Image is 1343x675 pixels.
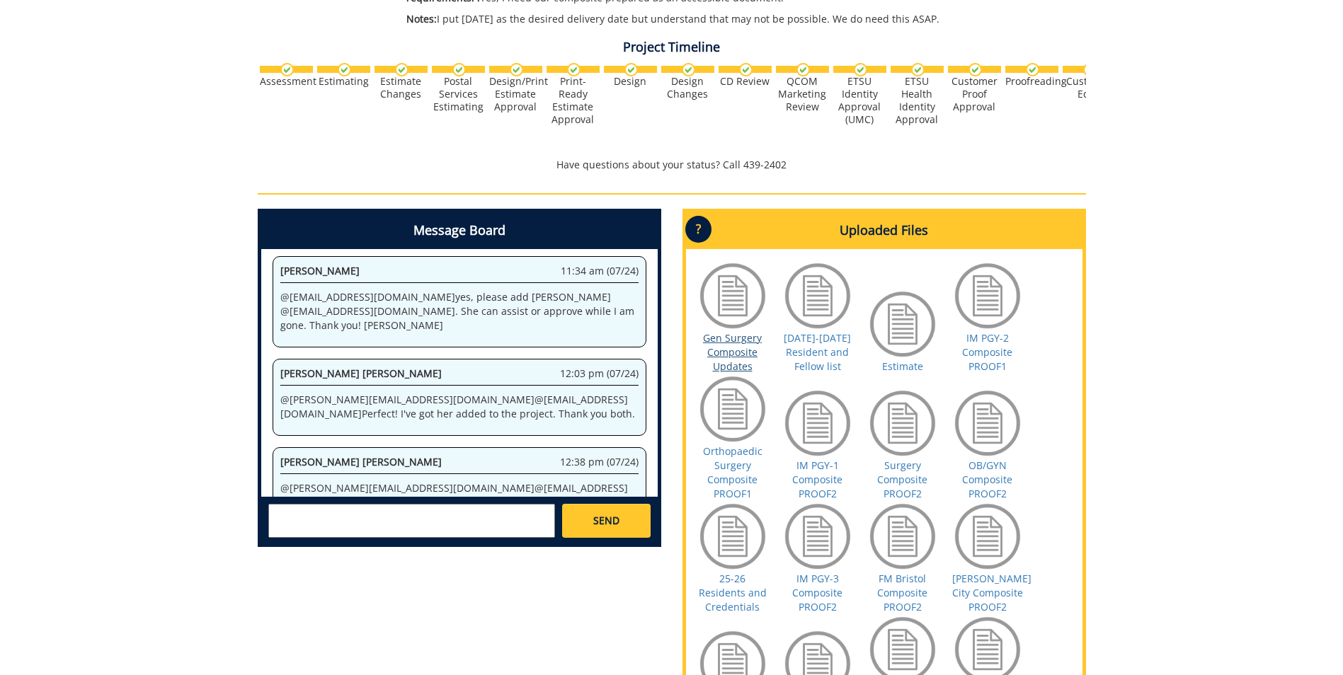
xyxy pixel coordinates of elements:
[268,504,555,538] textarea: messageToSend
[567,63,581,76] img: checkmark
[661,75,714,100] div: Design Changes
[452,63,466,76] img: checkmark
[719,75,772,88] div: CD Review
[1063,75,1116,100] div: Customer Edits
[258,158,1086,172] p: Have questions about your status? Call 439-2402
[968,63,982,76] img: checkmark
[547,75,600,126] div: Print-Ready Estimate Approval
[624,63,638,76] img: checkmark
[280,264,360,277] span: [PERSON_NAME]
[280,393,639,421] p: @ [PERSON_NAME][EMAIL_ADDRESS][DOMAIN_NAME] @ [EMAIL_ADDRESS][DOMAIN_NAME] Perfect! I've got her ...
[882,359,923,373] a: Estimate
[739,63,753,76] img: checkmark
[776,75,829,113] div: QCOM Marketing Review
[258,40,1086,54] h4: Project Timeline
[395,63,408,76] img: checkmark
[260,75,313,88] div: Assessment
[792,572,842,613] a: IM PGY-3 Composite PROOF2
[703,331,762,373] a: Gen Surgery Composite Updates
[1026,63,1039,76] img: checkmark
[593,514,619,528] span: SEND
[406,12,437,25] span: Notes:
[948,75,1001,113] div: Customer Proof Approval
[338,63,351,76] img: checkmark
[562,504,650,538] a: SEND
[1083,63,1097,76] img: checkmark
[317,75,370,88] div: Estimating
[280,455,442,468] span: [PERSON_NAME] [PERSON_NAME]
[796,63,810,76] img: checkmark
[911,63,925,76] img: checkmark
[604,75,657,88] div: Design
[962,458,1012,500] a: OB/GYN Composite PROOF2
[280,481,639,524] p: @ [PERSON_NAME][EMAIL_ADDRESS][DOMAIN_NAME] @ [EMAIL_ADDRESS][DOMAIN_NAME] I've got those fellows...
[280,367,442,380] span: [PERSON_NAME] [PERSON_NAME]
[792,458,842,500] a: IM PGY-1 Composite PROOF2
[560,367,639,381] span: 12:03 pm (07/24)
[703,444,762,500] a: Orthopaedic Surgery Composite PROOF1
[280,290,639,333] p: @ [EMAIL_ADDRESS][DOMAIN_NAME] yes, please add [PERSON_NAME] @ [EMAIL_ADDRESS][DOMAIN_NAME] . She...
[877,458,927,500] a: Surgery Composite PROOF2
[406,12,961,26] p: I put [DATE] as the desired delivery date but understand that may not be possible. We do need thi...
[685,216,711,243] p: ?
[699,572,767,613] a: 25-26 Residents and Credentials
[682,63,695,76] img: checkmark
[561,264,639,278] span: 11:34 am (07/24)
[432,75,485,113] div: Postal Services Estimating
[375,75,428,100] div: Estimate Changes
[877,572,927,613] a: FM Bristol Composite PROOF2
[261,212,658,249] h4: Message Board
[1005,75,1058,88] div: Proofreading
[686,212,1082,249] h4: Uploaded Files
[962,331,1012,373] a: IM PGY-2 Composite PROOF1
[833,75,886,126] div: ETSU Identity Approval (UMC)
[560,455,639,469] span: 12:38 pm (07/24)
[510,63,523,76] img: checkmark
[280,63,294,76] img: checkmark
[952,572,1031,613] a: [PERSON_NAME] City Composite PROOF2
[784,331,851,373] a: [DATE]-[DATE] Resident and Fellow list
[489,75,542,113] div: Design/Print Estimate Approval
[891,75,944,126] div: ETSU Health Identity Approval
[854,63,867,76] img: checkmark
